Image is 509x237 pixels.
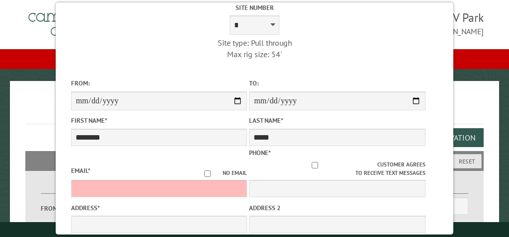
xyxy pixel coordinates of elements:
button: Reset [452,154,482,168]
label: Site Number [167,3,343,12]
span: [PERSON_NAME]'s Big Bear RV Park [EMAIL_ADDRESS][DOMAIN_NAME] [254,9,484,37]
h2: Filters [25,151,484,170]
div: Max rig size: 54' [167,49,343,60]
img: Campground Commander [25,1,150,40]
label: Phone [249,149,271,157]
label: From: [71,79,248,88]
h1: Reservations [25,97,484,124]
label: To: [249,79,425,88]
label: Dates [41,182,145,194]
label: From: [41,204,67,213]
input: No email [192,170,223,177]
label: Customer agrees to receive text messages [249,160,425,177]
label: Address 2 [249,203,425,213]
label: Last Name [249,116,425,125]
label: First Name [71,116,248,125]
input: Customer agrees to receive text messages [253,162,377,168]
label: No email [192,169,247,177]
label: Address [71,203,248,213]
div: Site type: Pull through [167,37,343,48]
label: Email [71,166,90,175]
